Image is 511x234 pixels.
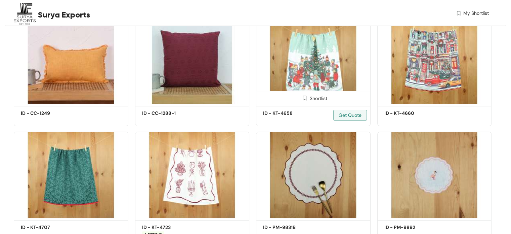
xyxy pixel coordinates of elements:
[377,18,492,104] img: b24d43ac-4fc5-49b5-a2e5-7d564282ea71
[14,18,128,104] img: c3ec2920-d581-4da5-b333-2608ed74bf51
[377,132,492,218] img: 0e4aed2a-283c-429a-8b49-58ac9bb86aa6
[256,18,371,104] img: 92fb88cb-715a-41b6-a641-ff981dc90210
[301,95,308,101] img: Shortlist
[333,110,367,121] button: Get Quote
[142,224,199,231] h5: ID - KT-4723
[384,224,441,231] h5: ID - PM-9892
[463,10,489,17] span: My Shortlist
[135,18,250,104] img: d257cc91-af36-49d8-8e7f-bb0a4911fb73
[263,110,320,117] h5: ID - KT-4658
[14,3,36,25] img: Buyer Portal
[21,224,78,231] h5: ID - KT-4707
[14,132,128,218] img: e568e3ef-a387-48a8-b746-8d004245d3b2
[38,9,90,21] span: Surya Exports
[456,10,462,17] img: wishlist
[339,111,361,119] span: Get Quote
[384,110,441,117] h5: ID - KT-4660
[135,132,250,218] img: aa912e81-4a69-4a16-905a-27a3f4ab1427
[299,95,327,101] div: Shortlist
[21,110,78,117] h5: ID - CC-1249
[263,224,320,231] h5: ID - PM-9831B
[256,132,371,218] img: 700ba704-2c0d-4416-994b-a0777dcb6d23
[142,110,199,117] h5: ID - CC-1288-1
